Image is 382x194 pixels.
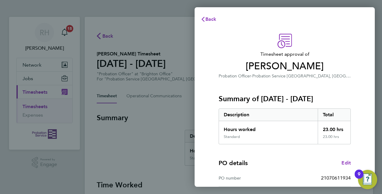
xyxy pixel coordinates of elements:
[341,159,351,167] a: Edit
[219,51,351,58] span: Timesheet approval of
[219,174,285,182] div: PO number
[224,134,240,139] div: Standard
[341,160,351,166] span: Edit
[219,121,318,134] div: Hours worked
[358,174,360,182] div: 9
[219,74,251,79] span: Probation Officer
[321,175,351,181] span: 21070611934
[219,108,351,144] div: Summary of 22 - 28 Sep 2025
[219,60,351,72] span: [PERSON_NAME]
[318,134,351,144] div: 23.00 hrs
[205,16,217,22] span: Back
[318,109,351,121] div: Total
[219,94,351,104] h3: Summary of [DATE] - [DATE]
[358,170,377,189] button: Open Resource Center, 9 new notifications
[251,74,252,79] span: ·
[219,159,248,167] h4: PO details
[195,13,223,25] button: Back
[219,109,318,121] div: Description
[318,121,351,134] div: 23.00 hrs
